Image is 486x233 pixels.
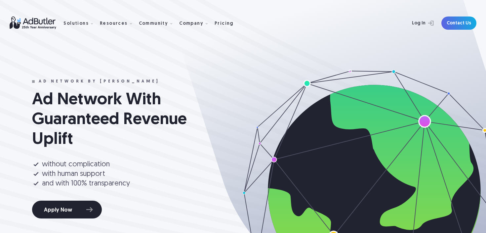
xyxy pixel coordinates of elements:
a: Log In [394,17,437,30]
h1: Ad Network With Guaranteed Revenue Uplift [32,90,197,150]
div: AD NETWORK by [PERSON_NAME] [39,79,160,84]
a: Contact Us [441,17,476,30]
div: Community [139,21,168,26]
div: Resources [100,21,128,26]
div: Solutions [63,21,89,26]
div: Pricing [215,21,234,26]
div: with human support [42,169,105,180]
a: Pricing [215,20,239,26]
a: Apply Now [32,201,102,218]
div: and with 100% transparency [42,179,130,189]
div: without complication [42,160,110,170]
div: Company [179,21,203,26]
